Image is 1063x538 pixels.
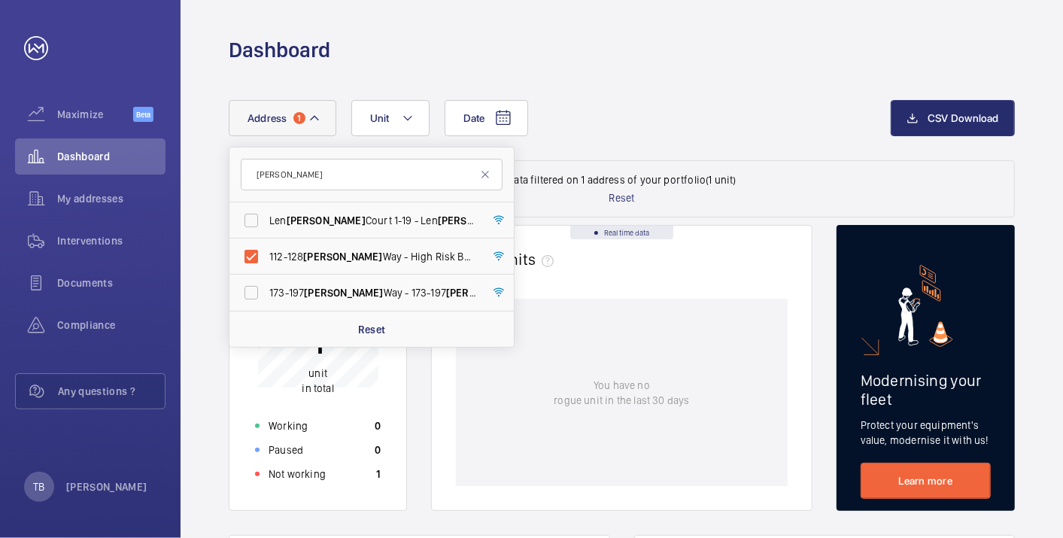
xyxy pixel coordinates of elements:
p: 0 [375,418,381,433]
span: Beta [133,107,153,122]
p: Data filtered on 1 address of your portfolio (1 unit) [507,172,736,187]
span: Dashboard [57,149,166,164]
span: Address [248,112,287,124]
span: Compliance [57,318,166,333]
span: Date [463,112,485,124]
span: Unit [370,112,390,124]
p: [PERSON_NAME] [66,479,147,494]
span: Interventions [57,233,166,248]
img: marketing-card.svg [898,265,953,347]
p: in total [302,366,333,397]
button: Address1 [229,100,336,136]
h1: Dashboard [229,36,330,64]
p: 1 [376,467,381,482]
p: 0 [375,442,381,457]
span: [PERSON_NAME] [304,287,383,299]
span: [PERSON_NAME] [438,214,517,226]
p: Protect your equipment's value, modernise it with us! [861,418,991,448]
button: Date [445,100,528,136]
input: Search by address [241,159,503,190]
span: CSV Download [928,112,999,124]
h2: Modernising your fleet [861,371,991,409]
span: units [500,250,560,269]
span: 173-197 Way - 173-197 [STREET_ADDRESS] [269,285,476,300]
span: Len Court 1-19 - Len [STREET_ADDRESS] [269,213,476,228]
p: TB [33,479,44,494]
p: You have no rogue unit in the last 30 days [554,378,689,408]
span: Any questions ? [58,384,165,399]
div: Real time data [570,226,673,239]
button: CSV Download [891,100,1015,136]
span: Documents [57,275,166,290]
span: [PERSON_NAME] [303,251,382,263]
p: Reset [609,190,635,205]
button: Unit [351,100,430,136]
span: [PERSON_NAME] [446,287,525,299]
p: Not working [269,467,326,482]
span: 1 [293,112,305,124]
span: unit [308,368,327,380]
span: Maximize [57,107,133,122]
span: [PERSON_NAME] [287,214,366,226]
a: Learn more [861,463,991,499]
span: My addresses [57,191,166,206]
p: Reset [358,322,386,337]
p: Paused [269,442,303,457]
span: 112-128 Way - High Risk Building - 112-128 [STREET_ADDRESS] [269,249,476,264]
p: Working [269,418,308,433]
